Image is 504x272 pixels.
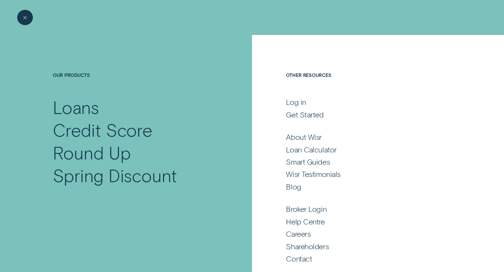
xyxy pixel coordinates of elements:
[286,97,450,107] a: Log in
[53,164,177,187] div: Spring Discount
[286,217,324,226] div: Help Centre
[286,132,322,142] div: About Wisr
[286,110,323,119] div: Get Started
[53,164,215,187] a: Spring Discount
[286,145,337,154] div: Loan Calculator
[286,204,327,214] div: Broker Login
[286,242,329,251] div: Shareholders
[286,204,450,214] a: Broker Login
[286,97,306,107] div: Log in
[286,110,450,119] a: Get Started
[53,119,215,141] a: Credit Score
[53,141,131,164] div: Round Up
[286,157,330,166] div: Smart Guides
[286,157,450,166] a: Smart Guides
[286,254,312,263] div: Contact
[286,217,450,226] a: Help Centre
[53,141,215,164] a: Round Up
[286,169,341,179] div: Wisr Testimonials
[286,72,450,96] h4: Other Resources
[286,242,450,251] a: Shareholders
[286,229,450,238] a: Careers
[53,96,99,119] div: Loans
[53,119,152,141] div: Credit Score
[286,229,310,238] div: Careers
[286,169,450,179] a: Wisr Testimonials
[286,254,450,263] a: Contact
[53,72,215,96] h4: Our Products
[286,145,450,154] a: Loan Calculator
[17,10,33,26] button: Close Menu
[286,132,450,142] a: About Wisr
[286,182,301,191] div: Blog
[53,96,215,119] a: Loans
[286,182,450,191] a: Blog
